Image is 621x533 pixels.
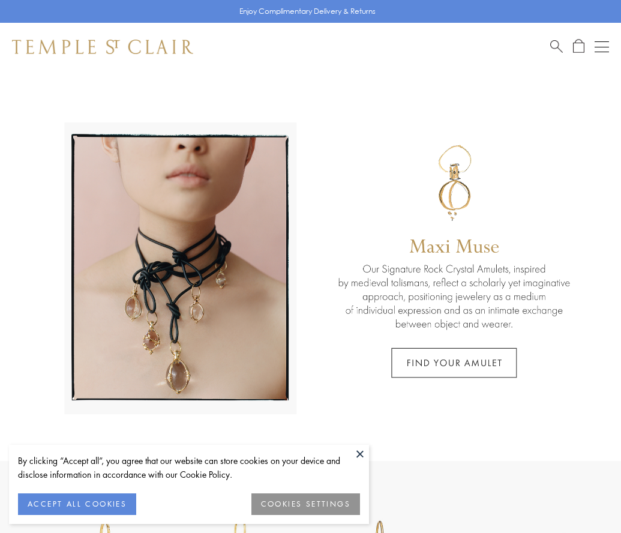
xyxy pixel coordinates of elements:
button: ACCEPT ALL COOKIES [18,493,136,515]
a: Search [550,39,563,54]
img: Temple St. Clair [12,40,193,54]
button: Open navigation [595,40,609,54]
a: Open Shopping Bag [573,39,584,54]
button: COOKIES SETTINGS [251,493,360,515]
p: Enjoy Complimentary Delivery & Returns [239,5,376,17]
div: By clicking “Accept all”, you agree that our website can store cookies on your device and disclos... [18,454,360,481]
